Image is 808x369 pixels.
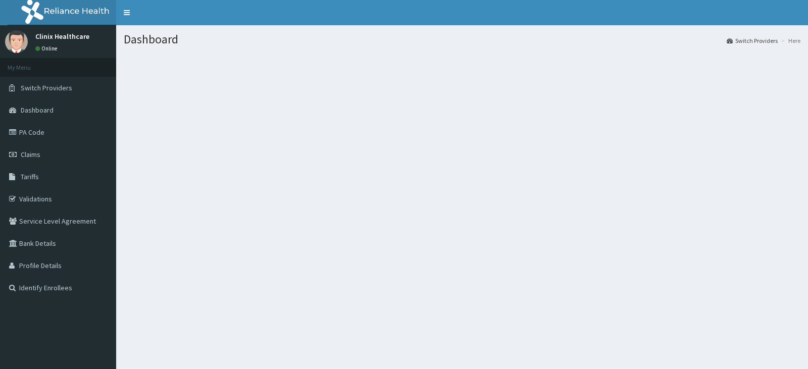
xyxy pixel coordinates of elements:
[21,150,40,159] span: Claims
[5,30,28,53] img: User Image
[21,106,54,115] span: Dashboard
[21,172,39,181] span: Tariffs
[35,45,60,52] a: Online
[727,36,778,45] a: Switch Providers
[35,33,89,40] p: Clinix Healthcare
[124,33,800,46] h1: Dashboard
[21,83,72,92] span: Switch Providers
[779,36,800,45] li: Here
